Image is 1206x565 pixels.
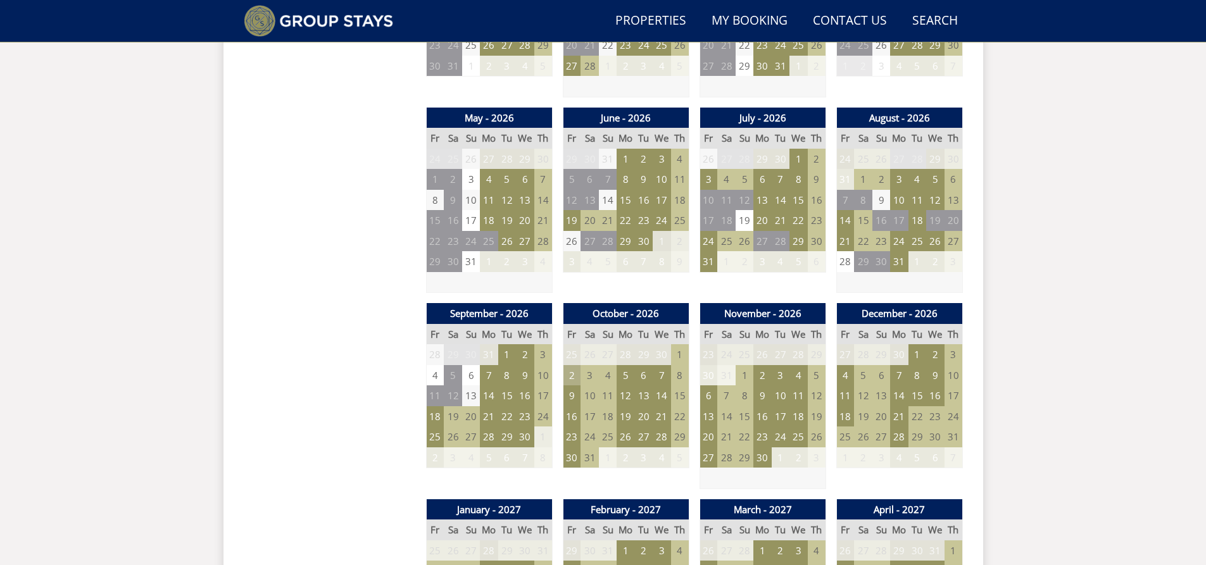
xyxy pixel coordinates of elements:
[610,7,691,35] a: Properties
[908,56,926,77] td: 5
[516,324,534,345] th: We
[854,56,872,77] td: 2
[854,251,872,272] td: 29
[945,324,962,345] th: Th
[462,251,480,272] td: 31
[599,324,617,345] th: Su
[772,324,789,345] th: Tu
[736,169,753,190] td: 5
[444,149,462,170] td: 25
[717,190,735,211] td: 11
[753,190,771,211] td: 13
[926,35,944,56] td: 29
[653,35,670,56] td: 25
[789,251,807,272] td: 5
[945,210,962,231] td: 20
[908,128,926,149] th: Tu
[753,324,771,345] th: Mo
[836,128,854,149] th: Fr
[635,149,653,170] td: 2
[854,169,872,190] td: 1
[890,231,908,252] td: 24
[444,169,462,190] td: 2
[671,231,689,252] td: 2
[516,190,534,211] td: 13
[599,231,617,252] td: 28
[945,190,962,211] td: 13
[908,190,926,211] td: 11
[581,190,598,211] td: 13
[444,324,462,345] th: Sa
[426,169,444,190] td: 1
[563,128,581,149] th: Fr
[426,210,444,231] td: 15
[736,251,753,272] td: 2
[480,149,498,170] td: 27
[426,108,552,128] th: May - 2026
[736,35,753,56] td: 22
[907,7,963,35] a: Search
[926,231,944,252] td: 26
[789,56,807,77] td: 1
[462,35,480,56] td: 25
[926,56,944,77] td: 6
[480,344,498,365] td: 31
[426,128,444,149] th: Fr
[444,35,462,56] td: 24
[534,231,552,252] td: 28
[808,7,892,35] a: Contact Us
[444,251,462,272] td: 30
[808,149,826,170] td: 2
[426,251,444,272] td: 29
[563,169,581,190] td: 5
[599,251,617,272] td: 5
[872,210,890,231] td: 16
[498,344,516,365] td: 1
[563,35,581,56] td: 20
[617,324,634,345] th: Mo
[635,324,653,345] th: Tu
[700,324,717,345] th: Fr
[426,56,444,77] td: 30
[498,231,516,252] td: 26
[890,35,908,56] td: 27
[700,56,717,77] td: 27
[789,210,807,231] td: 22
[808,231,826,252] td: 30
[516,56,534,77] td: 4
[462,149,480,170] td: 26
[736,128,753,149] th: Su
[789,128,807,149] th: We
[498,35,516,56] td: 27
[444,128,462,149] th: Sa
[563,210,581,231] td: 19
[581,210,598,231] td: 20
[516,344,534,365] td: 2
[563,251,581,272] td: 3
[836,108,962,128] th: August - 2026
[426,303,552,324] th: September - 2026
[534,190,552,211] td: 14
[808,251,826,272] td: 6
[635,169,653,190] td: 9
[717,128,735,149] th: Sa
[808,324,826,345] th: Th
[872,35,890,56] td: 26
[671,190,689,211] td: 18
[789,149,807,170] td: 1
[617,169,634,190] td: 8
[872,190,890,211] td: 9
[890,169,908,190] td: 3
[635,190,653,211] td: 16
[244,5,394,37] img: Group Stays
[717,210,735,231] td: 18
[653,56,670,77] td: 4
[872,324,890,345] th: Su
[617,251,634,272] td: 6
[772,128,789,149] th: Tu
[926,324,944,345] th: We
[653,210,670,231] td: 24
[872,56,890,77] td: 3
[617,56,634,77] td: 2
[753,169,771,190] td: 6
